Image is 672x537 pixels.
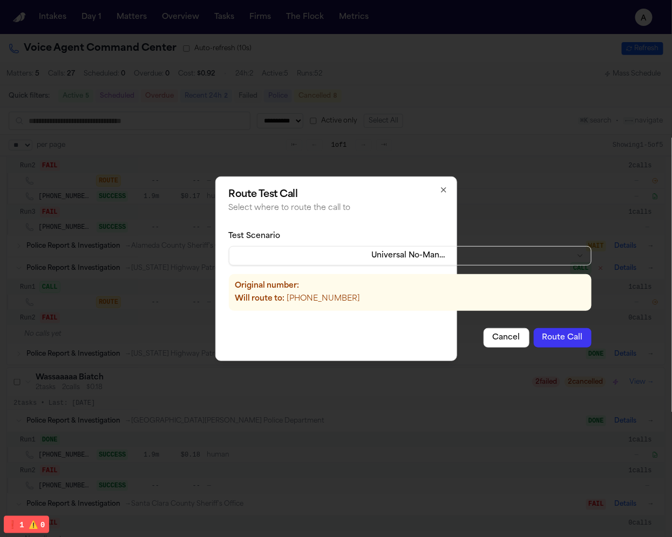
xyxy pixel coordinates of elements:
[229,231,592,242] div: Test Scenario
[229,203,592,214] p: Select where to route the call to
[534,328,592,348] button: Route Call
[235,295,285,303] strong: Will route to:
[235,294,585,304] p: [PHONE_NUMBER]
[229,190,592,200] h2: Route Test Call
[484,328,530,348] button: Cancel
[235,282,300,290] strong: Original number:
